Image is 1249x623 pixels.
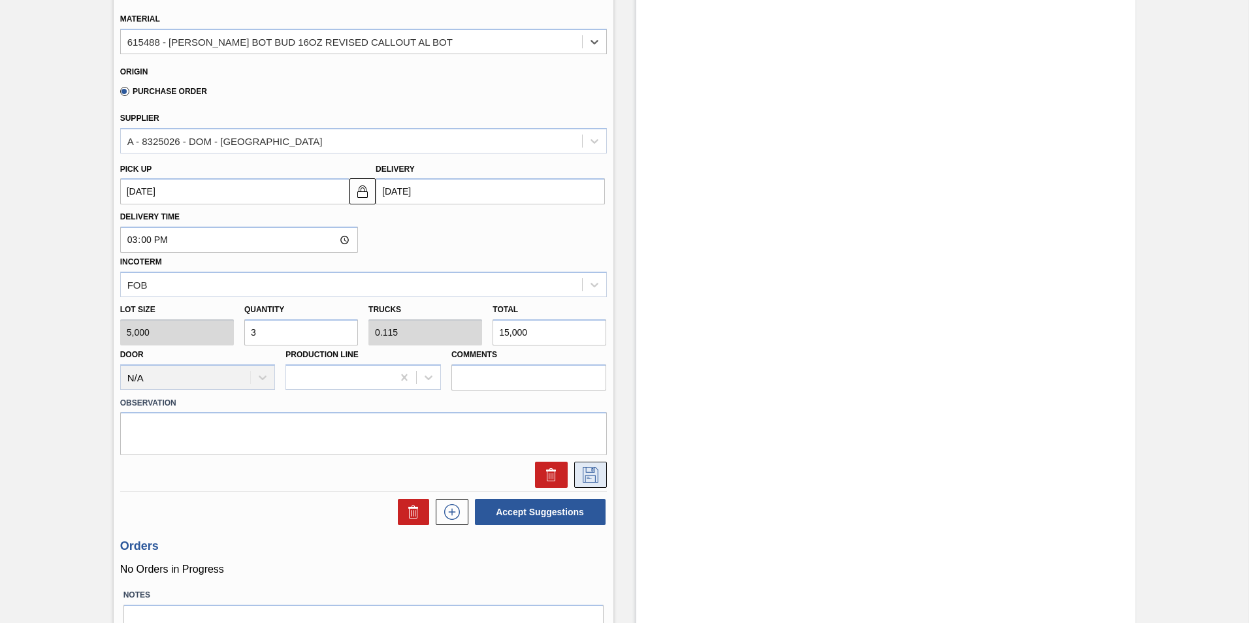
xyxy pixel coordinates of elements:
label: Door [120,350,144,359]
label: Delivery [376,165,415,174]
label: Lot size [120,300,234,319]
label: Observation [120,394,607,413]
div: New suggestion [429,499,468,525]
input: mm/dd/yyyy [376,178,605,204]
input: mm/dd/yyyy [120,178,349,204]
label: Production Line [285,350,358,359]
img: locked [355,184,370,199]
div: Delete Suggestions [391,499,429,525]
label: Origin [120,67,148,76]
label: Incoterm [120,257,162,266]
div: A - 8325026 - DOM - [GEOGRAPHIC_DATA] [127,135,323,146]
label: Comments [451,345,607,364]
label: Total [493,305,518,314]
p: No Orders in Progress [120,564,607,575]
div: Delete Suggestion [528,462,568,488]
label: Pick up [120,165,152,174]
label: Trucks [368,305,401,314]
button: Accept Suggestions [475,499,606,525]
label: Notes [123,586,604,605]
label: Purchase Order [120,87,207,96]
div: 615488 - [PERSON_NAME] BOT BUD 16OZ REVISED CALLOUT AL BOT [127,36,453,47]
div: Accept Suggestions [468,498,607,526]
div: Save Suggestion [568,462,607,488]
label: Material [120,14,160,24]
label: Supplier [120,114,159,123]
label: Delivery Time [120,208,358,227]
button: locked [349,178,376,204]
h3: Orders [120,539,607,553]
label: Quantity [244,305,284,314]
div: FOB [127,279,148,290]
